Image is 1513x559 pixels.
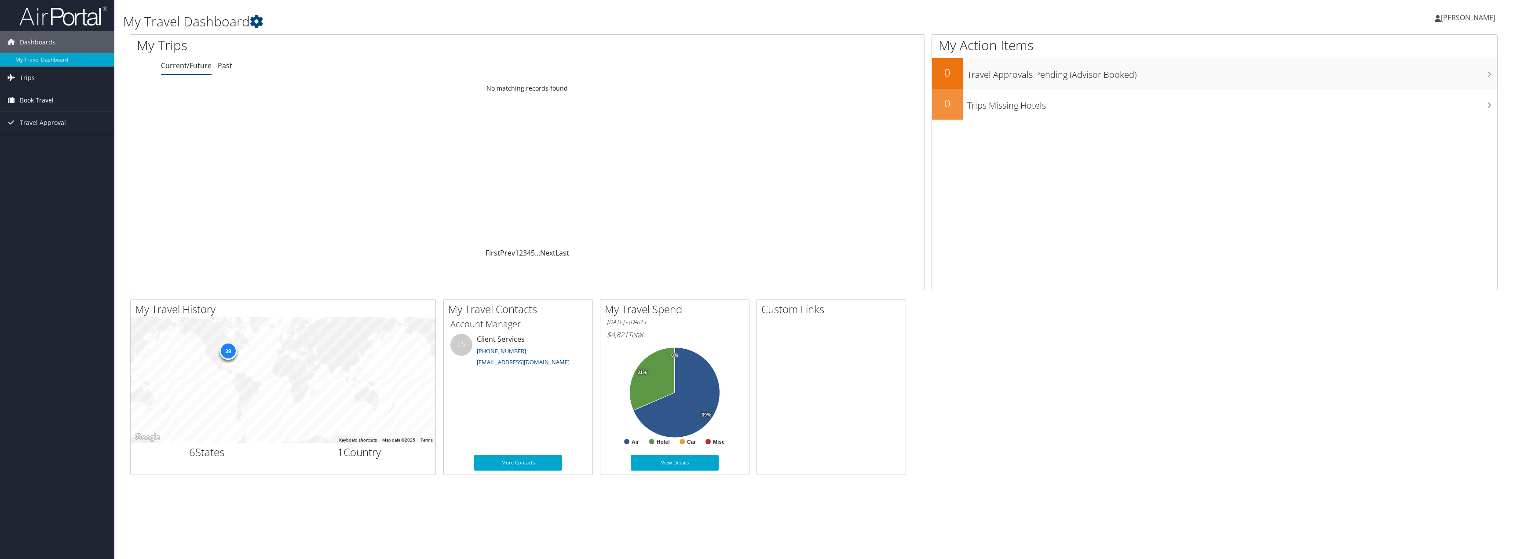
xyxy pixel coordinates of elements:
span: 6 [189,445,195,459]
span: Map data ©2025 [382,438,415,442]
a: 3 [523,248,527,258]
h2: States [137,445,277,460]
h3: Account Manager [450,318,586,330]
a: 0Travel Approvals Pending (Advisor Booked) [932,58,1497,89]
h1: My Action Items [932,36,1497,55]
text: Car [687,439,696,445]
a: View Details [631,455,719,471]
h2: My Travel History [135,302,435,317]
a: More Contacts [474,455,562,471]
h6: [DATE] - [DATE] [607,318,742,326]
td: No matching records found [130,80,925,96]
li: Client Services [446,334,590,370]
a: 5 [531,248,535,258]
img: airportal-logo.png [19,6,107,26]
span: 1 [337,445,344,459]
img: Google [133,432,162,443]
tspan: 0% [671,353,678,358]
a: 0Trips Missing Hotels [932,89,1497,120]
a: Last [555,248,569,258]
a: [EMAIL_ADDRESS][DOMAIN_NAME] [477,358,570,366]
button: Keyboard shortcuts [339,437,377,443]
h2: 0 [932,96,963,111]
span: $4,821 [607,330,628,340]
span: Trips [20,67,35,89]
span: … [535,248,540,258]
div: 39 [219,342,237,360]
h2: My Travel Contacts [448,302,592,317]
a: [PHONE_NUMBER] [477,347,526,355]
a: Current/Future [161,61,212,70]
a: Past [218,61,232,70]
div: CS [450,334,472,356]
h2: My Travel Spend [605,302,749,317]
a: 2 [519,248,523,258]
tspan: 69% [702,413,711,418]
text: Air [632,439,639,445]
span: Travel Approval [20,112,66,134]
a: 1 [515,248,519,258]
h3: Trips Missing Hotels [967,95,1497,112]
tspan: 31% [637,370,647,375]
span: Dashboards [20,31,55,53]
a: 4 [527,248,531,258]
h2: Country [290,445,429,460]
a: First [486,248,500,258]
a: Terms (opens in new tab) [420,438,433,442]
text: Hotel [657,439,670,445]
a: [PERSON_NAME] [1435,4,1504,31]
a: Next [540,248,555,258]
h2: Custom Links [761,302,906,317]
h1: My Trips [137,36,587,55]
a: Open this area in Google Maps (opens a new window) [133,432,162,443]
text: Misc [713,439,725,445]
h3: Travel Approvals Pending (Advisor Booked) [967,64,1497,81]
span: [PERSON_NAME] [1441,13,1495,22]
h1: My Travel Dashboard [123,12,1044,31]
span: Book Travel [20,89,54,111]
h2: 0 [932,65,963,80]
a: Prev [500,248,515,258]
h6: Total [607,330,742,340]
